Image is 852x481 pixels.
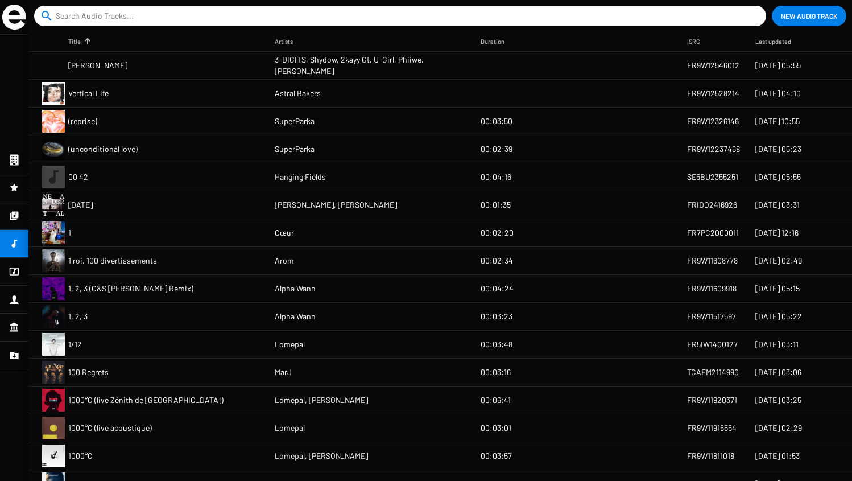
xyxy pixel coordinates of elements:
div: Artists [275,36,293,47]
span: [DATE] 05:23 [755,143,801,155]
span: 00:03:23 [481,311,512,322]
span: 100 Regrets [68,367,109,378]
span: Alpha Wann [275,311,316,322]
img: 264x264_0.jpg [42,445,65,467]
span: 00 42 [68,171,88,183]
span: Vertical Life [68,88,109,99]
span: 1 [68,227,71,239]
span: FR9W11609918 [687,283,737,294]
span: 00:04:24 [481,283,514,294]
div: Duration [481,36,504,47]
span: [DATE] 02:29 [755,422,802,434]
img: cover20160517-11344-16hk5zh.jpg [42,249,65,272]
span: 1 roi, 100 divertissements [68,255,157,266]
span: FR9W11916554 [687,422,737,434]
span: [DATE] 10:55 [755,116,800,127]
img: Amina.jpg [42,389,65,412]
span: 00:03:16 [481,367,511,378]
span: (reprise) [68,116,97,127]
span: FR9W12326146 [687,116,739,127]
span: FR9W12528214 [687,88,739,99]
span: [PERSON_NAME], [PERSON_NAME] [275,199,397,211]
span: Cœur [275,227,294,239]
div: Title [68,36,91,47]
div: Duration [481,36,515,47]
div: Title [68,36,81,47]
span: 1000°C (live Zénith de [GEOGRAPHIC_DATA]) [68,394,224,406]
div: ISRC [687,36,700,47]
span: [DATE] 12:16 [755,227,799,239]
span: 00:03:01 [481,422,511,434]
mat-icon: search [40,9,53,23]
input: Search Audio Tracks... [56,6,749,26]
span: Lomepal [275,422,305,434]
span: SuperParka [275,116,315,127]
img: 20250519_ab_vl_cover.jpg [42,82,65,105]
span: Astral Bakers [275,88,321,99]
img: 500x500-000000-80-0-0.jpg [42,361,65,384]
span: [PERSON_NAME] [68,60,127,71]
span: 00:02:39 [481,143,512,155]
div: Last updated [755,36,801,47]
span: [DATE] 03:25 [755,394,801,406]
img: three-whaa-vol1-02.jpg [42,54,65,77]
span: [DATE] 03:31 [755,199,800,211]
span: FR9W11920371 [687,394,737,406]
img: %28unconditional-love%29_0.png [42,138,65,161]
span: SuperParka [275,143,315,155]
span: Arom [275,255,294,266]
span: 1, 2, 3 [68,311,88,322]
span: [DATE] [68,199,93,211]
img: Screwed-Lauren-2-3000x3000.jpg [42,277,65,300]
span: FR5IW1400127 [687,339,738,350]
img: cover20200128-5942-782p45.jpg [42,221,65,244]
span: Lomepal, [PERSON_NAME] [275,450,368,462]
span: [DATE] 03:06 [755,367,801,378]
span: [DATE] 03:11 [755,339,799,350]
img: 518d52295de727e0a8df361bf3939f98-960x960x1.jpg [42,305,65,328]
div: ISRC [687,36,710,47]
div: Last updated [755,36,791,47]
span: 3-DIGITS, Shydow, 2kayy Gt, U-Girl, Phiiwe, [PERSON_NAME] [275,54,472,77]
span: 00:06:41 [481,394,511,406]
img: grand-sigle.svg [2,5,26,30]
span: [DATE] 02:49 [755,255,802,266]
span: SE5BU2355251 [687,171,738,183]
span: FR9W11811018 [687,450,734,462]
span: [DATE] 05:55 [755,171,801,183]
button: New Audio Track [772,6,846,26]
span: [DATE] 05:55 [755,60,801,71]
div: Artists [275,36,303,47]
span: Lomepal [275,339,305,350]
img: 3407cd3bac1d2224693d1f159f743724-600x600x1.jpg [42,417,65,439]
span: New Audio Track [781,6,837,26]
span: 1/12 [68,339,82,350]
span: [DATE] 05:15 [755,283,800,294]
span: 00:02:20 [481,227,514,239]
span: Alpha Wann [275,283,316,294]
span: [DATE] 04:10 [755,88,801,99]
img: Seigneur---Lomepal.jpg [42,333,65,356]
span: FR9W11517597 [687,311,736,322]
span: [DATE] 01:53 [755,450,800,462]
span: FR9W12546012 [687,60,739,71]
span: 00:03:57 [481,450,512,462]
span: 1000°C (live acoustique) [68,422,152,434]
span: 1, 2, 3 (C&S [PERSON_NAME] Remix) [68,283,193,294]
span: FRIDO2416926 [687,199,737,211]
span: FR7PC2000011 [687,227,739,239]
span: (unconditional love) [68,143,138,155]
span: FR9W12237468 [687,143,740,155]
span: TCAFM2114990 [687,367,739,378]
span: 1000°C [68,450,93,462]
span: 00:04:16 [481,171,511,183]
img: quatro-%28album%29.jpg [42,110,65,133]
span: 00:02:34 [481,255,513,266]
span: MarJ [275,367,292,378]
span: Hanging Fields [275,171,326,183]
span: 00:03:48 [481,339,512,350]
span: Lomepal, [PERSON_NAME] [275,394,368,406]
span: 00:01:35 [481,199,511,211]
span: 00:03:50 [481,116,512,127]
span: FR9W11608778 [687,255,738,266]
